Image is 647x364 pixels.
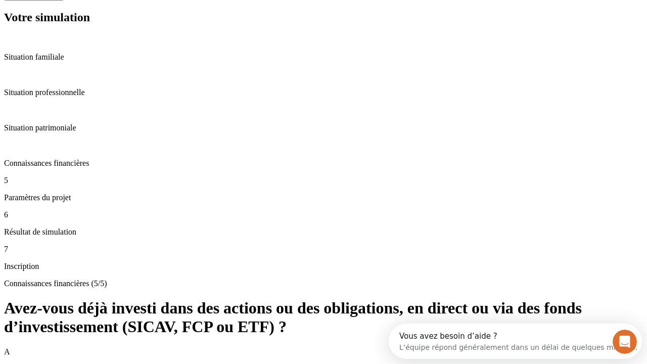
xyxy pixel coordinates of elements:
p: Situation familiale [4,53,643,62]
p: 6 [4,210,643,219]
p: Paramètres du projet [4,193,643,202]
div: L’équipe répond généralement dans un délai de quelques minutes. [11,17,249,27]
p: Situation patrimoniale [4,123,643,132]
p: Résultat de simulation [4,227,643,237]
p: 5 [4,176,643,185]
div: Ouvrir le Messenger Intercom [4,4,279,32]
h1: Avez-vous déjà investi dans des actions ou des obligations, en direct ou via des fonds d’investis... [4,299,643,336]
iframe: Intercom live chat [613,330,637,354]
p: A [4,347,643,356]
p: Connaissances financières (5/5) [4,279,643,288]
div: Vous avez besoin d’aide ? [11,9,249,17]
iframe: Intercom live chat discovery launcher [389,324,642,359]
p: Situation professionnelle [4,88,643,97]
h2: Votre simulation [4,11,643,24]
p: Inscription [4,262,643,271]
p: 7 [4,245,643,254]
p: Connaissances financières [4,159,643,168]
